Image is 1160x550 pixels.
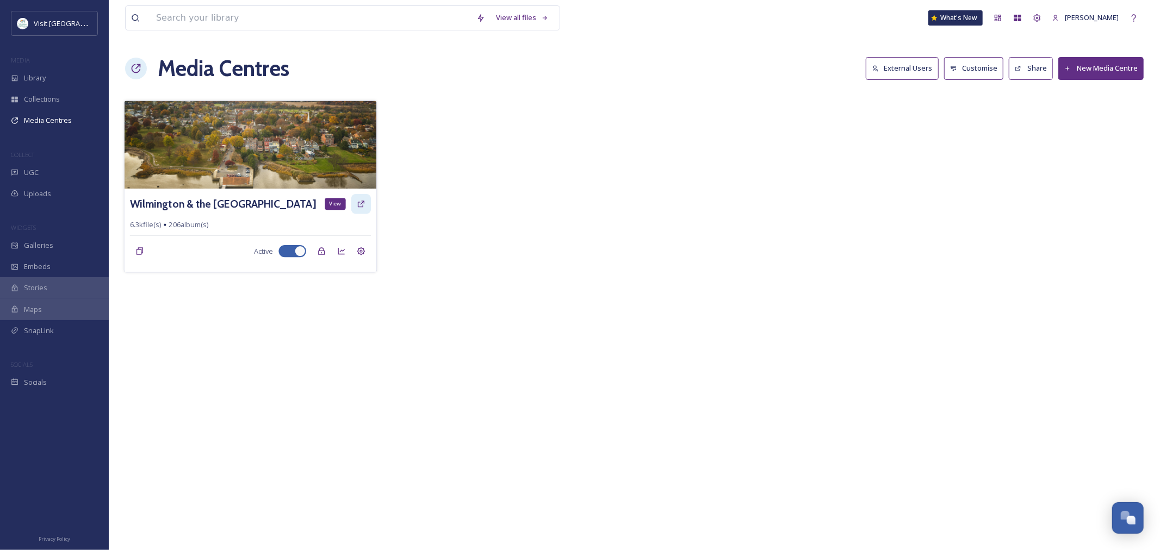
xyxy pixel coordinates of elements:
[130,220,162,230] span: 6.3k file(s)
[151,6,471,30] input: Search your library
[1058,57,1144,79] button: New Media Centre
[130,196,316,212] a: Wilmington & the [GEOGRAPHIC_DATA]
[24,283,47,293] span: Stories
[1112,502,1144,534] button: Open Chat
[24,377,47,387] span: Socials
[34,18,118,28] span: Visit [GEOGRAPHIC_DATA]
[11,151,34,159] span: COLLECT
[351,194,371,214] a: View
[928,10,983,26] a: What's New
[866,57,944,79] a: External Users
[1047,7,1124,28] a: [PERSON_NAME]
[944,57,1004,79] button: Customise
[11,56,30,64] span: MEDIA
[24,115,72,126] span: Media Centres
[254,246,273,257] span: Active
[39,532,70,545] a: Privacy Policy
[24,261,51,272] span: Embeds
[24,240,53,251] span: Galleries
[125,101,376,189] img: 1KdyOVJn5FSW7tlu6lX1wr7nhI2Z4kr8h.jpg
[24,304,42,315] span: Maps
[24,94,60,104] span: Collections
[491,7,554,28] a: View all files
[1009,57,1053,79] button: Share
[158,52,289,85] h1: Media Centres
[24,167,39,178] span: UGC
[325,198,345,210] div: View
[944,57,1009,79] a: Customise
[11,223,36,232] span: WIDGETS
[24,189,51,199] span: Uploads
[11,360,33,368] span: SOCIALS
[169,220,209,230] span: 206 album(s)
[1065,12,1119,22] span: [PERSON_NAME]
[17,18,28,29] img: download%20%281%29.jpeg
[24,73,46,83] span: Library
[24,326,54,336] span: SnapLink
[39,535,70,542] span: Privacy Policy
[866,57,939,79] button: External Users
